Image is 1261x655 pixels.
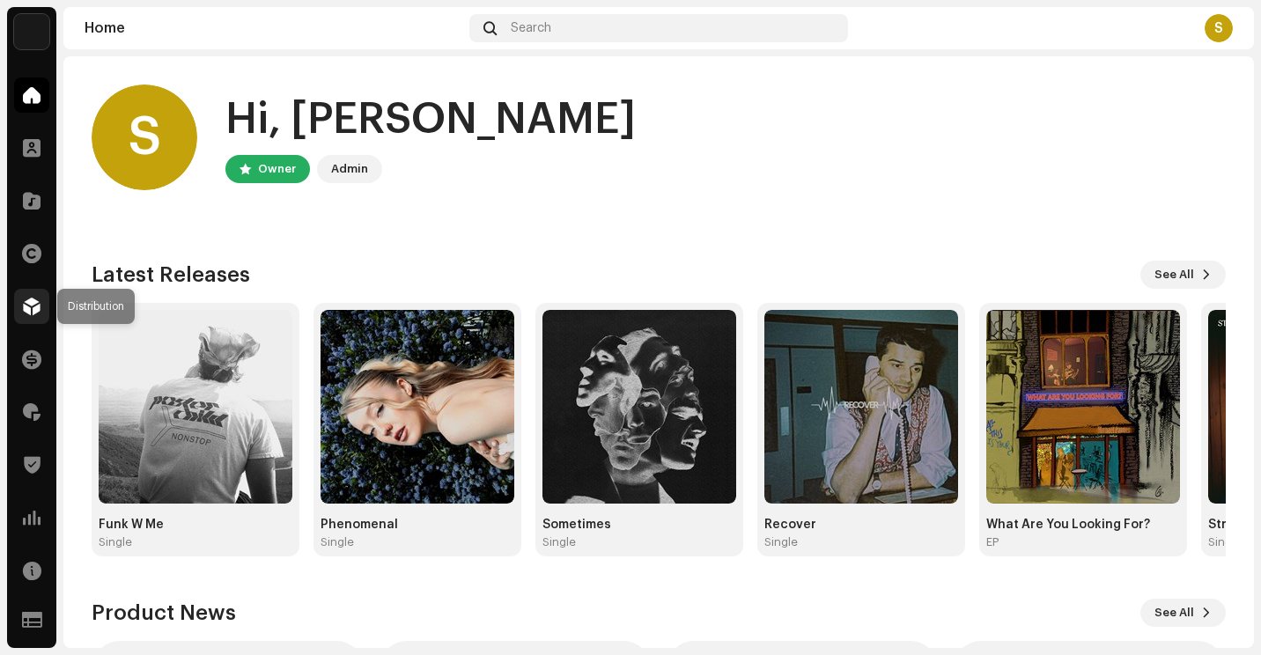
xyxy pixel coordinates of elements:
[986,535,999,549] div: EP
[986,518,1180,532] div: What Are You Looking For?
[321,535,354,549] div: Single
[1140,261,1226,289] button: See All
[764,518,958,532] div: Recover
[1208,535,1242,549] div: Single
[99,518,292,532] div: Funk W Me
[511,21,551,35] span: Search
[92,85,197,190] div: S
[225,92,636,148] div: Hi, [PERSON_NAME]
[92,261,250,289] h3: Latest Releases
[321,310,514,504] img: 918831e2-8168-4ec3-84df-180867041601
[542,518,736,532] div: Sometimes
[764,535,798,549] div: Single
[1140,599,1226,627] button: See All
[986,310,1180,504] img: b9d59dfa-07a0-4586-9f90-0db785534b46
[542,310,736,504] img: fd455c69-083c-42b0-ac85-79332ece2b07
[14,14,49,49] img: 34f81ff7-2202-4073-8c5d-62963ce809f3
[1154,595,1194,630] span: See All
[1205,14,1233,42] div: S
[99,535,132,549] div: Single
[258,158,296,180] div: Owner
[1154,257,1194,292] span: See All
[331,158,368,180] div: Admin
[85,21,462,35] div: Home
[542,535,576,549] div: Single
[99,310,292,504] img: cfa90a3a-4c37-4a1f-86c0-1ca56269c9a0
[764,310,958,504] img: d50a7560-53f9-4701-bab8-639027a018bb
[321,518,514,532] div: Phenomenal
[92,599,236,627] h3: Product News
